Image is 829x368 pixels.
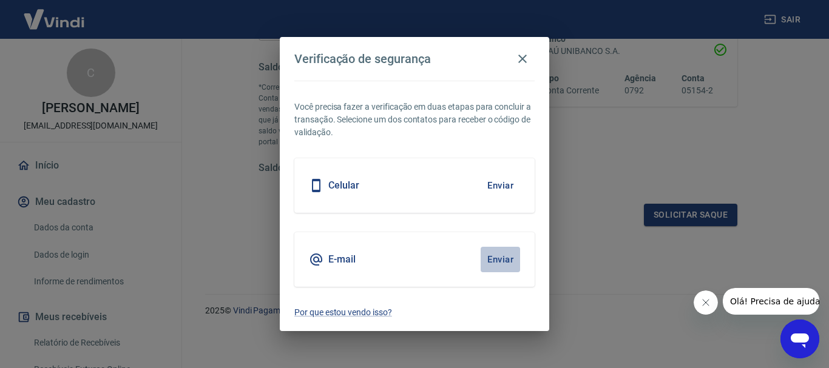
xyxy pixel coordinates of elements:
iframe: Botão para abrir a janela de mensagens [780,319,819,358]
button: Enviar [481,173,520,198]
h4: Verificação de segurança [294,52,431,66]
h5: E-mail [328,253,356,266]
a: Por que estou vendo isso? [294,306,535,319]
p: Você precisa fazer a verificação em duas etapas para concluir a transação. Selecione um dos conta... [294,101,535,139]
iframe: Fechar mensagem [694,290,718,315]
h5: Celular [328,179,359,192]
button: Enviar [481,247,520,272]
iframe: Mensagem da empresa [723,288,819,315]
span: Olá! Precisa de ajuda? [7,8,102,18]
